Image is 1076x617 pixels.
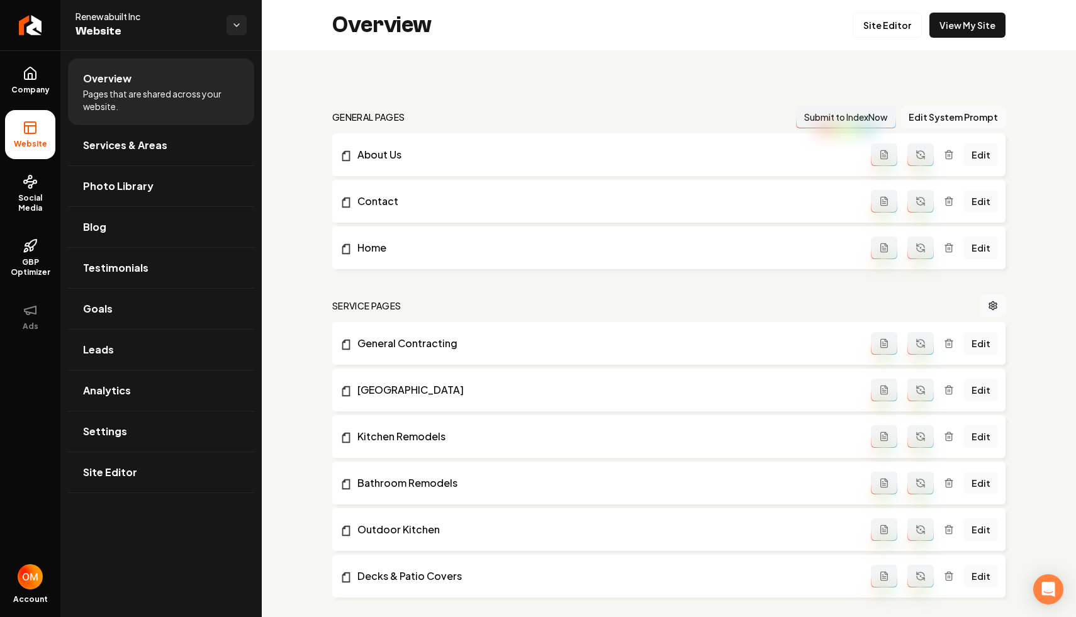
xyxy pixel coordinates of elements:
[9,139,52,149] span: Website
[68,370,254,411] a: Analytics
[871,518,897,541] button: Add admin page prompt
[340,336,871,351] a: General Contracting
[68,207,254,247] a: Blog
[18,564,43,589] img: Omar Molai
[796,106,896,128] button: Submit to IndexNow
[901,106,1006,128] button: Edit System Prompt
[964,379,998,401] a: Edit
[871,472,897,494] button: Add admin page prompt
[853,13,922,38] a: Site Editor
[871,425,897,448] button: Add admin page prompt
[964,190,998,213] a: Edit
[6,85,55,95] span: Company
[340,194,871,209] a: Contact
[340,240,871,255] a: Home
[83,71,132,86] span: Overview
[871,332,897,355] button: Add admin page prompt
[83,301,113,316] span: Goals
[871,379,897,401] button: Add admin page prompt
[964,472,998,494] a: Edit
[5,292,55,342] button: Ads
[929,13,1006,38] a: View My Site
[83,179,154,194] span: Photo Library
[340,475,871,491] a: Bathroom Remodels
[5,193,55,213] span: Social Media
[964,143,998,166] a: Edit
[68,248,254,288] a: Testimonials
[5,164,55,223] a: Social Media
[83,424,127,439] span: Settings
[83,220,106,235] span: Blog
[83,342,114,357] span: Leads
[871,565,897,587] button: Add admin page prompt
[76,10,216,23] span: Renewabuilt Inc
[964,518,998,541] a: Edit
[83,383,131,398] span: Analytics
[5,257,55,277] span: GBP Optimizer
[83,138,167,153] span: Services & Areas
[332,13,432,38] h2: Overview
[18,564,43,589] button: Open user button
[68,166,254,206] a: Photo Library
[340,429,871,444] a: Kitchen Remodels
[1033,574,1063,604] div: Open Intercom Messenger
[5,56,55,105] a: Company
[340,569,871,584] a: Decks & Patio Covers
[68,125,254,165] a: Services & Areas
[871,236,897,259] button: Add admin page prompt
[76,23,216,40] span: Website
[871,190,897,213] button: Add admin page prompt
[68,289,254,329] a: Goals
[871,143,897,166] button: Add admin page prompt
[13,594,48,604] span: Account
[83,87,239,113] span: Pages that are shared across your website.
[83,465,137,480] span: Site Editor
[964,332,998,355] a: Edit
[332,299,401,312] h2: Service Pages
[68,452,254,492] a: Site Editor
[340,382,871,397] a: [GEOGRAPHIC_DATA]
[964,565,998,587] a: Edit
[340,147,871,162] a: About Us
[964,425,998,448] a: Edit
[68,411,254,452] a: Settings
[332,111,405,123] h2: general pages
[340,522,871,537] a: Outdoor Kitchen
[18,321,43,331] span: Ads
[19,15,42,35] img: Rebolt Logo
[83,260,149,275] span: Testimonials
[964,236,998,259] a: Edit
[5,228,55,287] a: GBP Optimizer
[68,330,254,370] a: Leads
